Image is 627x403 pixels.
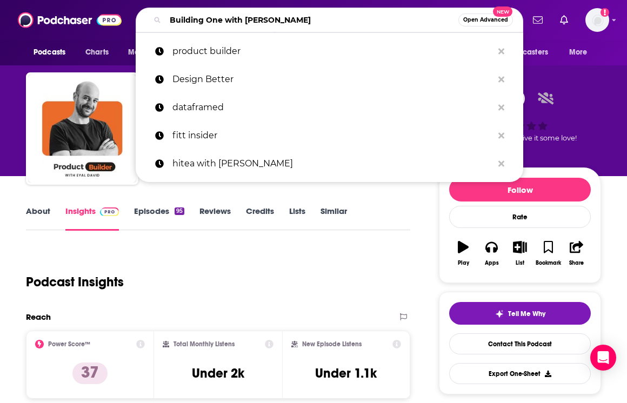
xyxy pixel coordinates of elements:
[458,260,469,266] div: Play
[121,42,181,63] button: open menu
[449,333,591,354] a: Contact This Podcast
[449,178,591,201] button: Follow
[508,310,545,318] span: Tell Me Why
[136,37,523,65] a: product builder
[458,14,513,26] button: Open AdvancedNew
[172,122,493,150] p: fitt insider
[477,234,505,273] button: Apps
[321,206,347,231] a: Similar
[172,37,493,65] p: product builder
[536,260,561,266] div: Bookmark
[28,75,136,183] img: Product Builder | פרודקט בילדר
[289,206,305,231] a: Lists
[585,8,609,32] button: Show profile menu
[569,45,588,60] span: More
[18,10,122,30] img: Podchaser - Follow, Share and Rate Podcasts
[72,362,108,384] p: 37
[78,42,115,63] a: Charts
[449,206,591,228] div: Rate
[136,93,523,122] a: dataframed
[26,312,51,322] h2: Reach
[529,11,547,29] a: Show notifications dropdown
[199,206,231,231] a: Reviews
[65,206,119,231] a: InsightsPodchaser Pro
[569,260,584,266] div: Share
[449,363,591,384] button: Export One-Sheet
[489,42,564,63] button: open menu
[26,274,124,290] h1: Podcast Insights
[556,11,572,29] a: Show notifications dropdown
[534,234,562,273] button: Bookmark
[495,310,504,318] img: tell me why sparkle
[172,150,493,178] p: hitea with grace
[26,206,50,231] a: About
[463,17,508,23] span: Open Advanced
[192,365,244,381] h3: Under 2k
[136,150,523,178] a: hitea with [PERSON_NAME]
[26,42,79,63] button: open menu
[172,93,493,122] p: dataframed
[485,260,499,266] div: Apps
[34,45,65,60] span: Podcasts
[562,42,601,63] button: open menu
[136,8,523,32] div: Search podcasts, credits, & more...
[175,207,184,215] div: 95
[585,8,609,32] span: Logged in as cmand-c
[315,365,377,381] h3: Under 1.1k
[48,340,90,348] h2: Power Score™
[136,122,523,150] a: fitt insider
[302,340,362,348] h2: New Episode Listens
[174,340,235,348] h2: Total Monthly Listens
[85,45,109,60] span: Charts
[449,302,591,325] button: tell me why sparkleTell Me Why
[134,206,184,231] a: Episodes95
[563,234,591,273] button: Share
[516,260,524,266] div: List
[493,6,512,17] span: New
[136,65,523,93] a: Design Better
[590,345,616,371] div: Open Intercom Messenger
[128,45,166,60] span: Monitoring
[246,206,274,231] a: Credits
[172,65,493,93] p: Design Better
[449,234,477,273] button: Play
[165,11,458,29] input: Search podcasts, credits, & more...
[506,234,534,273] button: List
[601,8,609,17] svg: Add a profile image
[585,8,609,32] img: User Profile
[100,207,119,216] img: Podchaser Pro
